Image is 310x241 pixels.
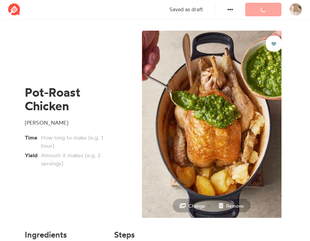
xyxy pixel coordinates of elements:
img: Reciplate [8,3,20,16]
p: Saved as draft [169,6,203,14]
h4: Ingredients [25,230,106,239]
h4: Steps [114,230,135,239]
img: 1l87rU22V8z+QOi09o84fCTt5l2ZC8prBDk8SZbUrSyYHMCjvX0KE+e6RrbegBrf8PjYP9Zpddx+oAAAAASUVORK5CYII= [138,31,286,218]
span: Time [25,132,41,142]
div: Pot-Roast Chicken [25,85,125,113]
img: User's avatar [290,3,302,16]
div: [PERSON_NAME] [25,118,125,127]
small: Change [188,203,205,209]
small: Remove [226,203,244,209]
span: Yield [25,150,41,159]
